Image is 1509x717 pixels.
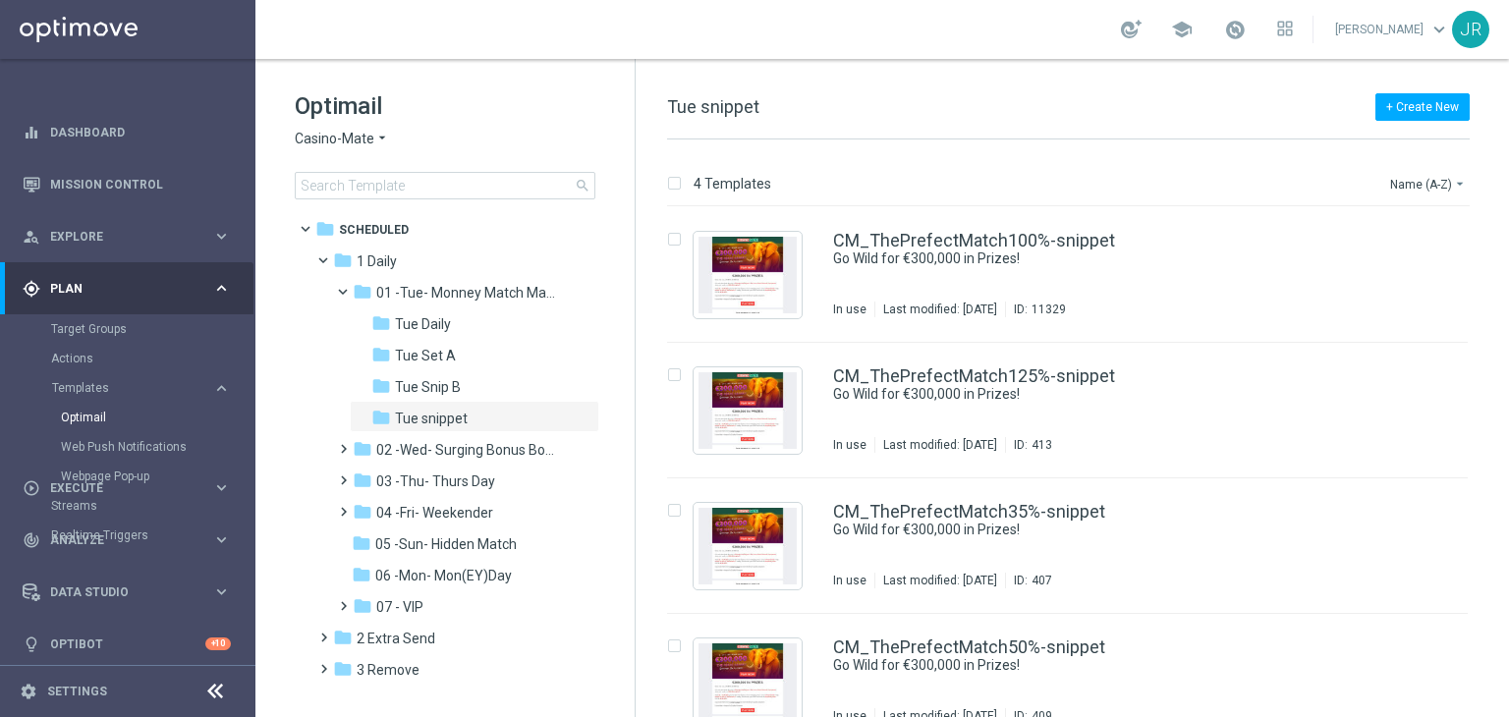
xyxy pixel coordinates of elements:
i: equalizer [23,124,40,141]
i: lightbulb [23,635,40,653]
i: folder [371,313,391,333]
span: school [1171,19,1193,40]
span: Tue snippet [395,410,468,427]
div: ID: [1005,573,1052,588]
a: Web Push Notifications [61,439,204,455]
div: Data Studio keyboard_arrow_right [22,584,232,600]
i: arrow_drop_down [1452,176,1468,192]
button: person_search Explore keyboard_arrow_right [22,229,232,245]
div: Last modified: [DATE] [875,437,1005,453]
div: Press SPACE to select this row. [647,207,1505,343]
span: 04 -Fri- Weekender [376,504,493,522]
div: gps_fixed Plan keyboard_arrow_right [22,281,232,297]
span: Execute [50,482,212,494]
div: Explore [23,228,212,246]
i: keyboard_arrow_right [212,582,231,601]
span: search [575,178,590,193]
i: folder [371,345,391,364]
div: Web Push Notifications [61,432,253,462]
a: CM_ThePrefectMatch50%-snippet [833,638,1105,656]
div: Press SPACE to select this row. [647,478,1505,614]
i: folder [353,282,372,302]
div: Dashboard [23,106,231,158]
div: Mission Control [23,158,231,210]
div: +10 [205,637,231,650]
div: ID: [1005,302,1066,317]
span: Analyze [50,534,212,546]
i: keyboard_arrow_right [212,379,231,398]
div: track_changes Analyze keyboard_arrow_right [22,532,232,548]
span: Data Studio [50,586,212,598]
div: Optibot [23,618,231,670]
div: Press SPACE to select this row. [647,343,1505,478]
button: Name (A-Z)arrow_drop_down [1388,172,1470,195]
button: lightbulb Optibot +10 [22,636,232,652]
span: Tue Daily [395,315,451,333]
span: 1 Daily [357,252,397,270]
i: folder [315,219,335,239]
a: CM_ThePrefectMatch100%-snippet [833,232,1115,249]
i: folder [353,596,372,616]
span: keyboard_arrow_down [1428,19,1450,40]
div: Go Wild for €300,000 in Prizes! [833,249,1385,268]
a: Settings [47,686,107,697]
i: folder [333,628,353,647]
button: Templates keyboard_arrow_right [51,380,232,396]
a: Mission Control [50,158,231,210]
i: gps_fixed [23,280,40,298]
i: folder [353,439,372,459]
i: folder [371,408,391,427]
i: track_changes [23,531,40,549]
div: Mission Control [22,177,232,193]
a: Go Wild for €300,000 in Prizes! [833,656,1340,675]
button: equalizer Dashboard [22,125,232,140]
div: Last modified: [DATE] [875,573,1005,588]
div: 11329 [1032,302,1066,317]
i: folder [353,470,372,490]
div: Analyze [23,531,212,549]
span: Tue Set A [395,347,456,364]
span: 05 -Sun- Hidden Match [375,535,517,553]
div: 407 [1032,573,1052,588]
i: folder [353,502,372,522]
i: person_search [23,228,40,246]
div: Data Studio [23,583,212,601]
i: keyboard_arrow_right [212,530,231,549]
span: 3 Remove [357,661,419,679]
i: keyboard_arrow_right [212,227,231,246]
div: In use [833,437,866,453]
button: play_circle_outline Execute keyboard_arrow_right [22,480,232,496]
i: folder [352,565,371,584]
a: Dashboard [50,106,231,158]
a: [PERSON_NAME]keyboard_arrow_down [1333,15,1452,44]
i: keyboard_arrow_right [212,478,231,497]
i: folder [333,250,353,270]
p: 4 Templates [694,175,771,193]
span: Plan [50,283,212,295]
h1: Optimail [295,90,595,122]
a: Actions [51,351,204,366]
span: Scheduled [339,221,409,239]
div: Last modified: [DATE] [875,302,1005,317]
i: folder [352,533,371,553]
a: CM_ThePrefectMatch35%-snippet [833,503,1105,521]
img: 11329.jpeg [699,237,797,313]
i: arrow_drop_down [374,130,390,148]
span: Casino-Mate [295,130,374,148]
span: Explore [50,231,212,243]
div: Go Wild for €300,000 in Prizes! [833,656,1385,675]
i: folder [371,376,391,396]
button: + Create New [1375,93,1470,121]
div: Templates [51,373,253,491]
i: settings [20,683,37,700]
a: CM_ThePrefectMatch125%-snippet [833,367,1115,385]
img: 407.jpeg [699,508,797,584]
div: In use [833,302,866,317]
div: Execute [23,479,212,497]
input: Search Template [295,172,595,199]
div: In use [833,573,866,588]
i: folder [333,659,353,679]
